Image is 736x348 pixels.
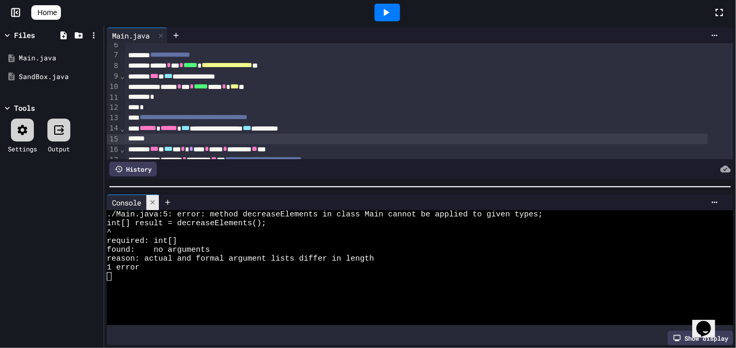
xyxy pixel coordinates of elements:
div: 11 [107,93,120,103]
span: Fold line [120,145,125,153]
div: 8 [107,61,120,71]
div: Settings [8,144,37,153]
span: found: no arguments [107,246,210,254]
iframe: chat widget [692,306,726,338]
span: int[] result = decreaseElements(); [107,219,266,228]
span: required: int[] [107,237,177,246]
span: reason: actual and formal argument lists differ in length [107,254,374,263]
div: History [109,162,157,176]
div: Files [14,30,35,41]
div: Show display [668,331,733,345]
div: 14 [107,123,120,134]
div: SandBox.java [19,72,100,82]
div: Tools [14,102,35,113]
div: 7 [107,50,120,60]
div: Main.java [19,53,100,63]
div: 15 [107,134,120,145]
div: Main.java [107,30,155,41]
span: Fold line [120,72,125,80]
span: ./Main.java:5: error: method decreaseElements in class Main cannot be applied to given types; [107,210,543,219]
div: 12 [107,102,120,113]
div: 16 [107,145,120,155]
div: Main.java [107,28,168,43]
div: 10 [107,82,120,92]
div: Console [107,197,146,208]
div: Output [48,144,70,153]
div: 9 [107,71,120,82]
a: Home [31,5,61,20]
span: ^ [107,228,111,237]
div: Console [107,195,159,210]
div: 13 [107,113,120,123]
div: 6 [107,40,120,50]
div: 17 [107,155,120,165]
span: Home [38,7,57,18]
span: Fold line [120,124,125,133]
span: 1 error [107,263,140,272]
